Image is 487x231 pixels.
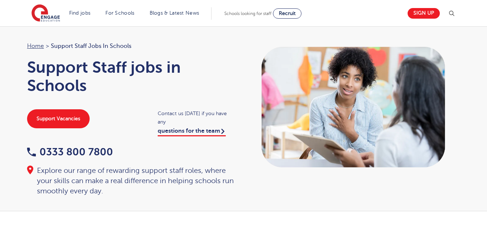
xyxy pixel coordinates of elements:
[51,41,131,51] span: Support Staff jobs in Schools
[158,128,226,136] a: questions for the team
[27,166,236,196] div: Explore our range of rewarding support staff roles, where your skills can make a real difference ...
[31,4,60,23] img: Engage Education
[158,109,236,126] span: Contact us [DATE] if you have any
[69,10,91,16] a: Find jobs
[273,8,301,19] a: Recruit
[27,43,44,49] a: Home
[408,8,440,19] a: Sign up
[27,41,236,51] nav: breadcrumb
[27,58,236,95] h1: Support Staff jobs in Schools
[27,109,90,128] a: Support Vacancies
[224,11,271,16] span: Schools looking for staff
[279,11,296,16] span: Recruit
[46,43,49,49] span: >
[27,146,113,158] a: 0333 800 7800
[105,10,134,16] a: For Schools
[150,10,199,16] a: Blogs & Latest News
